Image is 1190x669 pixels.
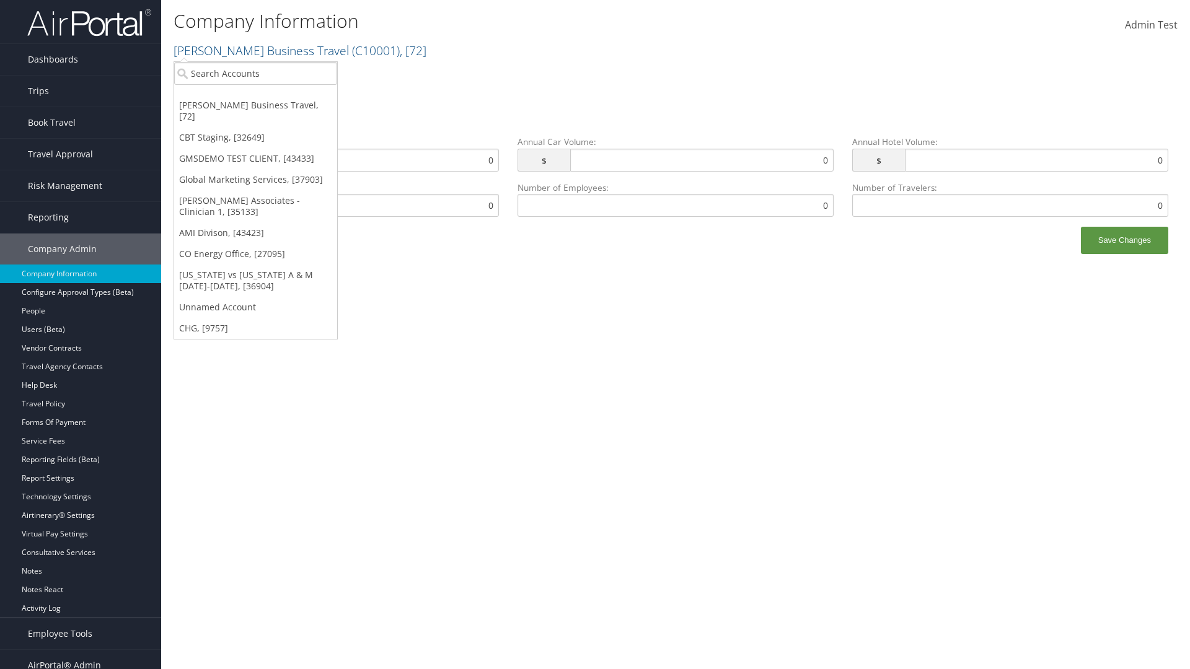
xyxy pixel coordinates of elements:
input: Search Accounts [174,62,337,85]
input: Number of Travelers: [852,194,1168,217]
span: , [ 72 ] [400,42,426,59]
label: Annual Air Volume: [183,136,499,181]
a: Unnamed Account [174,297,337,318]
input: Annual Car Volume: $ [570,149,834,172]
span: Employee Tools [28,618,92,649]
a: Admin Test [1125,6,1178,45]
a: GMSDEMO TEST CLIENT, [43433] [174,148,337,169]
input: Annual Hotel Volume: $ [905,149,1168,172]
span: Reporting [28,202,69,233]
span: Travel Approval [28,139,93,170]
input: Annual Air Volume: $ [236,149,499,172]
a: CBT Staging, [32649] [174,127,337,148]
a: AMI Divison, [43423] [174,222,337,243]
span: $ [852,149,905,172]
span: Company Admin [28,234,97,265]
span: ( C10001 ) [352,42,400,59]
label: Annual Car Volume: [518,136,834,181]
label: Number of Travelers: [852,181,1168,217]
a: CHG, [9757] [174,318,337,339]
h1: Company Information [174,8,843,34]
label: Annual Air Bookings: [183,181,499,217]
a: [PERSON_NAME] Business Travel, [72] [174,95,337,127]
button: Save Changes [1081,227,1168,254]
input: Number of Employees: [518,194,834,217]
span: Risk Management [28,170,102,201]
img: airportal-logo.png [27,8,151,37]
span: Book Travel [28,107,76,138]
a: [PERSON_NAME] Business Travel [174,42,426,59]
span: Admin Test [1125,18,1178,32]
a: CO Energy Office, [27095] [174,243,337,265]
a: [US_STATE] vs [US_STATE] A & M [DATE]-[DATE], [36904] [174,265,337,297]
label: Number of Employees: [518,181,834,217]
a: Global Marketing Services, [37903] [174,169,337,190]
span: Dashboards [28,44,78,75]
input: Annual Air Bookings: [183,194,499,217]
a: [PERSON_NAME] Associates - Clinician 1, [35133] [174,190,337,222]
span: Trips [28,76,49,107]
label: Annual Hotel Volume: [852,136,1168,181]
span: $ [518,149,570,172]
